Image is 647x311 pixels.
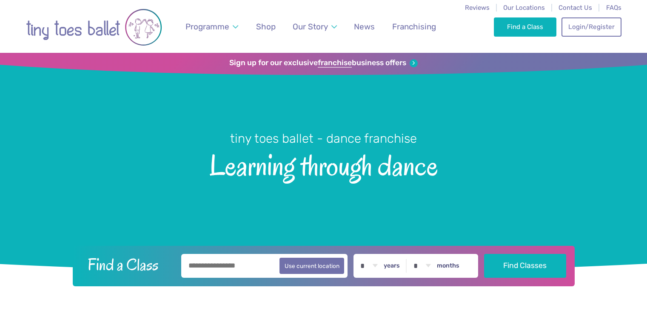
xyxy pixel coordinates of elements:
[437,262,459,270] label: months
[494,17,556,36] a: Find a Class
[15,147,632,181] span: Learning through dance
[289,17,341,37] a: Our Story
[484,254,566,278] button: Find Classes
[559,4,592,12] a: Contact Us
[26,8,162,46] img: tiny toes ballet
[606,4,621,12] a: FAQs
[503,4,545,12] a: Our Locations
[182,17,242,37] a: Programme
[350,17,379,37] a: News
[388,17,440,37] a: Franchising
[561,17,621,36] a: Login/Register
[354,22,375,32] span: News
[256,22,276,32] span: Shop
[229,58,418,68] a: Sign up for our exclusivefranchisebusiness offers
[185,22,229,32] span: Programme
[279,258,345,274] button: Use current location
[293,22,328,32] span: Our Story
[392,22,436,32] span: Franchising
[318,58,352,68] strong: franchise
[81,254,175,275] h2: Find a Class
[230,131,417,146] small: tiny toes ballet - dance franchise
[465,4,490,12] a: Reviews
[252,17,280,37] a: Shop
[384,262,400,270] label: years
